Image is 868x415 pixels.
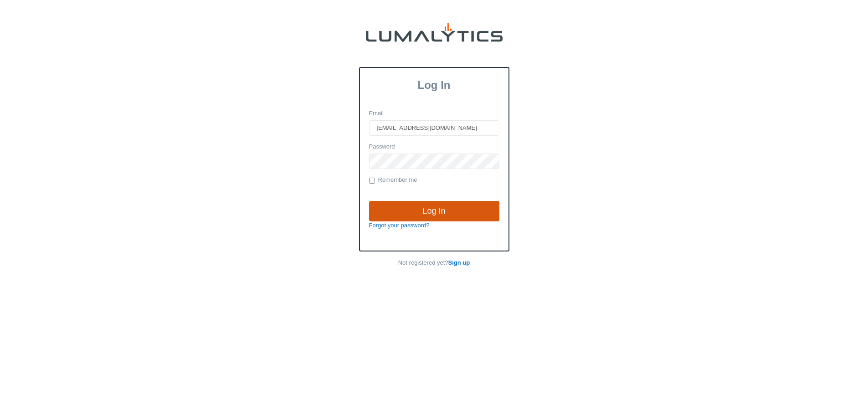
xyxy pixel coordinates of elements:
label: Email [369,109,384,118]
label: Remember me [369,176,417,185]
a: Sign up [448,259,470,266]
a: Forgot your password? [369,222,430,229]
img: lumalytics-black-e9b537c871f77d9ce8d3a6940f85695cd68c596e3f819dc492052d1098752254.png [366,23,503,42]
input: Remember me [369,178,375,184]
h3: Log In [360,79,508,92]
p: Not registered yet? [359,259,509,267]
input: Log In [369,201,499,222]
input: Email [369,120,499,136]
label: Password [369,143,395,151]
